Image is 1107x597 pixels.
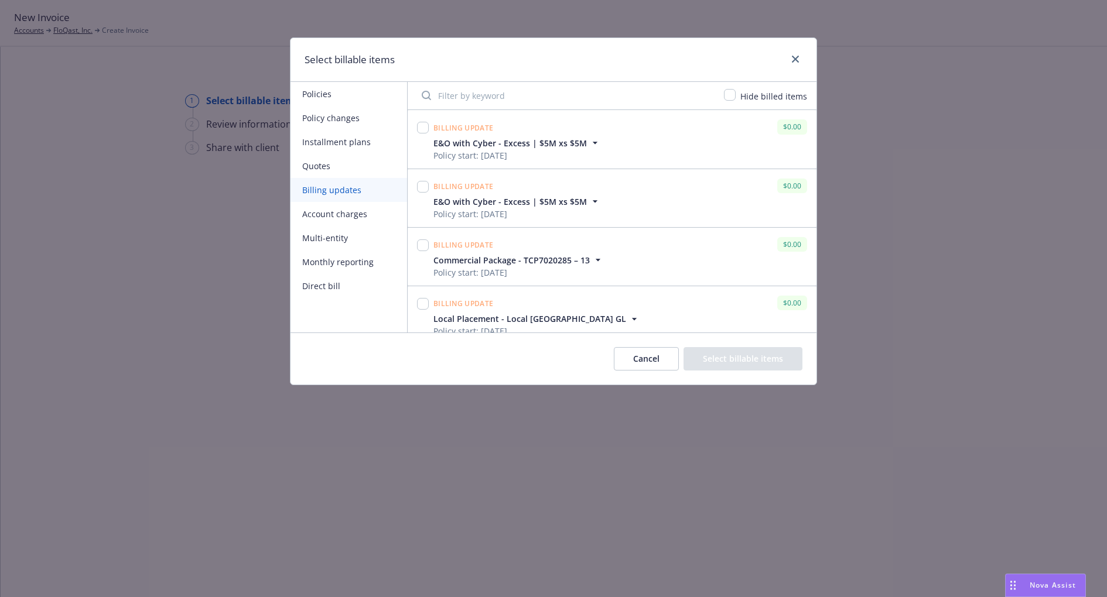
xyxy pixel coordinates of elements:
button: Policy changes [291,106,407,130]
span: E&O with Cyber - Excess | $5M xs $5M [433,137,587,149]
button: Billing updates [291,178,407,202]
button: Multi-entity [291,226,407,250]
span: Policy start: [DATE] [433,149,601,162]
button: E&O with Cyber - Excess | $5M xs $5M [433,137,601,149]
div: $0.00 [777,237,807,252]
button: Policies [291,82,407,106]
div: $0.00 [777,179,807,193]
span: Hide billed items [740,91,807,102]
span: Policy start: [DATE] [433,325,640,337]
a: close [788,52,802,66]
button: Quotes [291,154,407,178]
input: Filter by keyword [415,84,717,107]
div: $0.00 [777,296,807,310]
span: Commercial Package - TCP7020285 – 13 [433,254,590,266]
span: Local Placement - Local [GEOGRAPHIC_DATA] GL [433,313,626,325]
button: Monthly reporting [291,250,407,274]
span: Policy start: [DATE] [433,208,601,220]
span: Policy start: [DATE] [433,266,604,279]
span: E&O with Cyber - Excess | $5M xs $5M [433,195,587,208]
div: Drag to move [1006,574,1020,596]
button: Commercial Package - TCP7020285 – 13 [433,254,604,266]
button: Cancel [614,347,679,370]
button: Direct bill [291,274,407,298]
span: Billing update [433,181,493,191]
button: Installment plans [291,130,407,154]
span: Billing update [433,240,493,250]
h1: Select billable items [305,52,395,67]
button: E&O with Cyber - Excess | $5M xs $5M [433,195,601,208]
span: Nova Assist [1030,580,1076,590]
span: Billing update [433,123,493,133]
button: Nova Assist [1005,574,1086,597]
span: Billing update [433,298,493,308]
button: Account charges [291,202,407,226]
div: $0.00 [777,119,807,134]
button: Local Placement - Local [GEOGRAPHIC_DATA] GL [433,313,640,325]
